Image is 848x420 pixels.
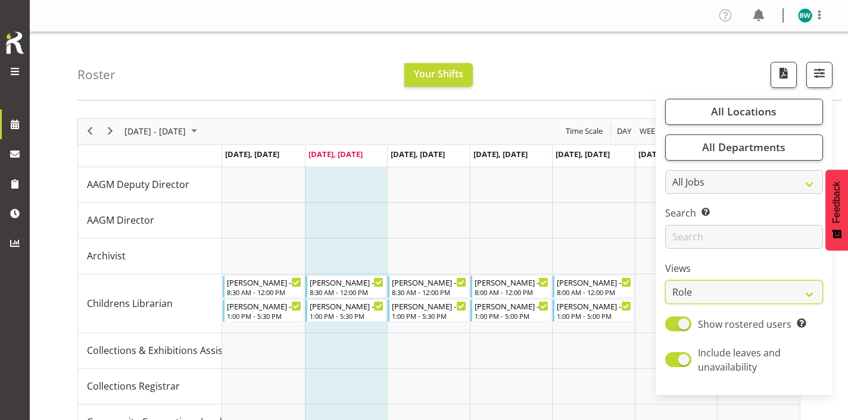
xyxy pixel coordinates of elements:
[102,124,119,139] button: Next
[557,287,631,297] div: 8:00 AM - 12:00 PM
[388,275,469,298] div: Childrens Librarian"s event - Jonathan Nixon - Jonathan Nixon Begin From Wednesday, August 20, 20...
[310,311,384,321] div: 1:00 PM - 5:30 PM
[82,124,98,139] button: Previous
[698,318,791,331] span: Show rostered users
[227,276,301,288] div: [PERSON_NAME] - [PERSON_NAME]
[698,346,781,374] span: Include leaves and unavailability
[392,311,466,321] div: 1:00 PM - 5:30 PM
[120,119,204,144] div: August 18 - 24, 2025
[225,149,279,159] span: [DATE], [DATE]
[392,276,466,288] div: [PERSON_NAME] - [PERSON_NAME]
[87,249,126,263] span: Archivist
[388,299,469,322] div: Childrens Librarian"s event - Jonathan Nixon - Jonathan Nixon Begin From Wednesday, August 20, 20...
[87,177,189,192] span: AAGM Deputy Director
[711,104,777,118] span: All Locations
[223,299,304,322] div: Childrens Librarian"s event - Jonathan Nixon - Jonathan Nixon Begin From Monday, August 18, 2025 ...
[77,68,116,82] h4: Roster
[392,300,466,312] div: [PERSON_NAME] - [PERSON_NAME]
[470,299,552,322] div: Childrens Librarian"s event - Jonathan Nixon - Jonathan Nixon Begin From Thursday, August 21, 202...
[404,63,473,87] button: Your Shifts
[825,170,848,250] button: Feedback - Show survey
[665,206,823,220] label: Search
[223,275,304,298] div: Childrens Librarian"s event - Jonathan Nixon - Jonathan Nixon Begin From Monday, August 18, 2025 ...
[391,149,445,159] span: [DATE], [DATE]
[475,287,549,297] div: 8:00 AM - 12:00 PM
[227,287,301,297] div: 8:30 AM - 12:00 PM
[123,124,187,139] span: [DATE] - [DATE]
[638,149,693,159] span: [DATE], [DATE]
[78,274,222,333] td: Childrens Librarian resource
[87,296,173,311] span: Childrens Librarian
[557,276,631,288] div: [PERSON_NAME] - [PERSON_NAME]
[473,149,528,159] span: [DATE], [DATE]
[78,333,222,369] td: Collections & Exhibitions Assistant resource
[308,149,363,159] span: [DATE], [DATE]
[798,8,812,23] img: bella-wilson11401.jpg
[665,134,823,161] button: All Departments
[475,300,549,312] div: [PERSON_NAME] - [PERSON_NAME]
[556,149,610,159] span: [DATE], [DATE]
[227,300,301,312] div: [PERSON_NAME] - [PERSON_NAME]
[638,124,661,139] span: Week
[665,225,823,249] input: Search
[80,119,100,144] div: previous period
[305,299,387,322] div: Childrens Librarian"s event - Jonathan Nixon - Jonathan Nixon Begin From Tuesday, August 19, 2025...
[87,379,180,393] span: Collections Registrar
[475,276,549,288] div: [PERSON_NAME] - [PERSON_NAME]
[665,99,823,125] button: All Locations
[78,167,222,203] td: AAGM Deputy Director resource
[100,119,120,144] div: next period
[78,239,222,274] td: Archivist resource
[553,299,634,322] div: Childrens Librarian"s event - Jonathan Nixon - Jonathan Nixon Begin From Friday, August 22, 2025 ...
[470,275,552,298] div: Childrens Librarian"s event - Jonathan Nixon - Jonathan Nixon Begin From Thursday, August 21, 202...
[553,275,634,298] div: Childrens Librarian"s event - Jonathan Nixon - Jonathan Nixon Begin From Friday, August 22, 2025 ...
[557,300,631,312] div: [PERSON_NAME] - [PERSON_NAME]
[702,140,785,154] span: All Departments
[87,343,241,358] span: Collections & Exhibitions Assistant
[3,30,27,56] img: Rosterit icon logo
[771,62,797,88] button: Download a PDF of the roster according to the set date range.
[638,124,662,139] button: Timeline Week
[831,181,842,223] span: Feedback
[565,124,604,139] span: Time Scale
[392,287,466,297] div: 8:30 AM - 12:00 PM
[557,311,631,321] div: 1:00 PM - 5:00 PM
[665,261,823,275] label: Views
[414,67,463,80] span: Your Shifts
[78,203,222,239] td: AAGM Director resource
[564,124,605,139] button: Time Scale
[310,300,384,312] div: [PERSON_NAME] - [PERSON_NAME]
[123,124,202,139] button: August 2025
[310,276,384,288] div: [PERSON_NAME] - [PERSON_NAME]
[227,311,301,321] div: 1:00 PM - 5:30 PM
[475,311,549,321] div: 1:00 PM - 5:00 PM
[305,275,387,298] div: Childrens Librarian"s event - Jonathan Nixon - Jonathan Nixon Begin From Tuesday, August 19, 2025...
[310,287,384,297] div: 8:30 AM - 12:00 PM
[615,124,634,139] button: Timeline Day
[78,369,222,405] td: Collections Registrar resource
[87,213,154,227] span: AAGM Director
[806,62,833,88] button: Filter Shifts
[616,124,632,139] span: Day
